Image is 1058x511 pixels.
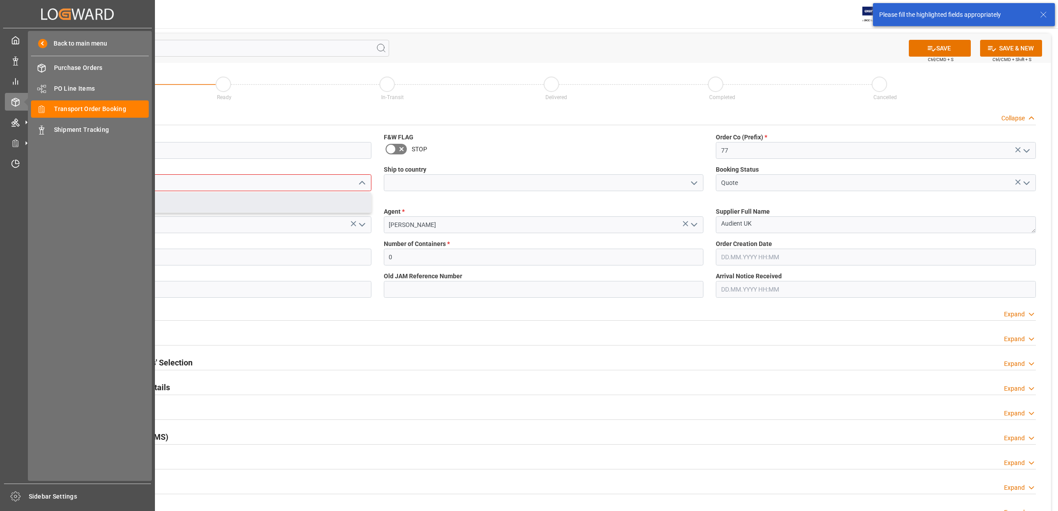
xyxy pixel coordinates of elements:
input: Search Fields [41,40,389,57]
span: Ctrl/CMD + S [928,56,954,63]
a: Timeslot Management V2 [5,155,150,172]
button: open menu [1019,144,1032,158]
span: Arrival Notice Received [716,272,782,281]
button: open menu [687,218,700,232]
span: Shipment Tracking [54,125,149,134]
span: Purchase Orders [54,63,149,73]
input: Type to search/select [51,174,371,191]
a: Transport Order Booking [31,100,149,118]
button: SAVE & NEW [980,40,1042,57]
div: Expand [1004,458,1025,468]
span: Completed [709,94,735,100]
span: PO Line Items [54,84,149,93]
button: SAVE [909,40,971,57]
a: Shipment Tracking [31,121,149,138]
span: Booking Status [716,165,759,174]
span: Old JAM Reference Number [384,272,462,281]
div: Expand [1004,384,1025,393]
div: Expand [1004,409,1025,418]
span: Sidebar Settings [29,492,151,501]
span: Ship to country [384,165,426,174]
span: Order Creation Date [716,239,772,249]
textarea: Audient UK [716,216,1036,233]
div: Expand [1004,483,1025,492]
input: DD.MM.YYYY HH:MM [716,281,1036,298]
span: Agent [384,207,405,216]
input: DD.MM.YYYY HH:MM [716,249,1036,265]
a: My Cockpit [5,31,150,49]
div: Expand [1004,434,1025,443]
div: Expand [1004,334,1025,344]
div: US [52,192,371,212]
span: STOP [412,145,427,154]
button: close menu [355,176,368,190]
a: PO Line Items [31,80,149,97]
span: Delivered [545,94,567,100]
span: Ctrl/CMD + Shift + S [992,56,1031,63]
span: Number of Containers [384,239,450,249]
span: F&W FLAG [384,133,413,142]
button: open menu [687,176,700,190]
span: Cancelled [873,94,897,100]
span: In-Transit [381,94,404,100]
span: Transport Order Booking [54,104,149,114]
span: Back to main menu [47,39,107,48]
span: Ready [217,94,232,100]
div: Expand [1004,359,1025,369]
span: Supplier Full Name [716,207,770,216]
div: Please fill the highlighted fields appropriately [879,10,1031,19]
img: Exertis%20JAM%20-%20Email%20Logo.jpg_1722504956.jpg [862,7,893,22]
span: Order Co (Prefix) [716,133,767,142]
div: Collapse [1001,114,1025,123]
button: open menu [1019,176,1032,190]
a: Data Management [5,52,150,69]
button: open menu [355,218,368,232]
div: Expand [1004,310,1025,319]
a: Purchase Orders [31,59,149,77]
input: DD.MM.YYYY [51,281,371,298]
a: My Reports [5,73,150,90]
